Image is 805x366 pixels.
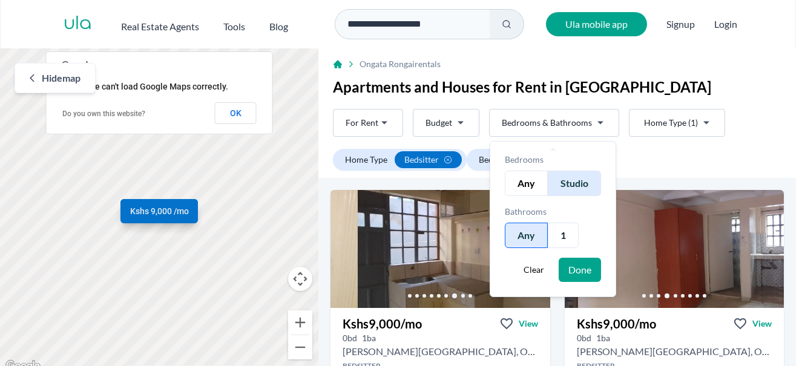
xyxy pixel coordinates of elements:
div: 1 [548,223,579,248]
div: Any [505,171,548,196]
div: Any [505,223,548,248]
span: Clear [524,264,544,276]
div: Bathrooms [505,206,601,218]
div: Bedrooms [505,154,601,166]
button: Done [559,258,601,282]
div: Studio [548,171,601,196]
